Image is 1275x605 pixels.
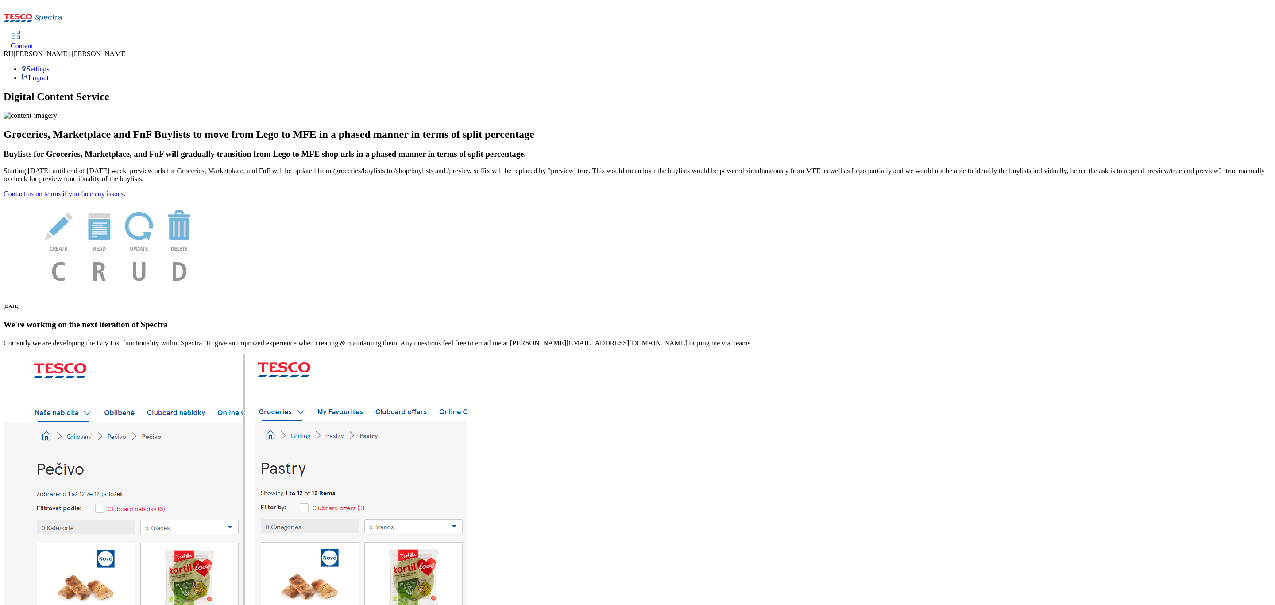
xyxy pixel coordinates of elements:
[4,167,1271,183] p: Starting [DATE] until end of [DATE] week, preview urls for Groceries, Marketplace, and FnF will b...
[21,74,49,81] a: Logout
[4,190,125,198] a: Contact us on teams if you face any issues.
[4,339,1271,347] p: Currently we are developing the Buy List functionality within Spectra. To give an improved experi...
[4,91,1271,103] h1: Digital Content Service
[4,303,1271,309] h6: [DATE]
[11,31,33,50] a: Content
[4,112,57,120] img: content-imagery
[21,65,50,73] a: Settings
[4,50,13,58] span: RH
[13,50,127,58] span: [PERSON_NAME] [PERSON_NAME]
[4,320,1271,330] h3: We're working on the next iteration of Spectra
[4,149,1271,159] h3: Buylists for Groceries, Marketplace, and FnF will gradually transition from Lego to MFE shop urls...
[4,198,234,291] img: News Image
[4,128,1271,140] h2: Groceries, Marketplace and FnF Buylists to move from Lego to MFE in a phased manner in terms of s...
[11,42,33,50] span: Content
